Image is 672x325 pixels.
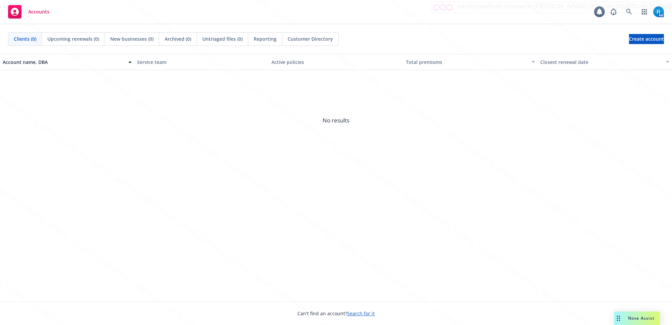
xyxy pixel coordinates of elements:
[628,315,655,321] span: Nova Assist
[47,35,99,42] span: Upcoming renewals (0)
[110,35,154,42] span: New businesses (0)
[347,310,375,317] a: Search for it
[137,59,266,66] div: Service team
[653,6,664,17] img: photo
[614,312,623,325] div: Drag to move
[14,35,36,42] span: Clients (0)
[622,5,636,19] a: Search
[629,33,664,45] span: Create account
[614,312,660,325] button: Nova Assist
[297,310,375,317] span: Can't find an account?
[271,59,401,66] div: Active policies
[269,54,403,70] button: Active policies
[134,54,269,70] button: Service team
[638,5,651,19] a: Switch app
[629,34,664,44] a: Create account
[540,59,662,66] div: Closest renewal date
[5,2,52,21] a: Accounts
[28,9,49,14] span: Accounts
[607,5,620,19] a: Report a Bug
[165,35,191,42] span: Archived (0)
[254,35,277,42] span: Reporting
[406,59,528,66] div: Total premiums
[403,54,538,70] button: Total premiums
[202,35,243,42] span: Untriaged files (0)
[288,35,333,42] span: Customer Directory
[538,54,672,70] button: Closest renewal date
[3,59,124,66] div: Account name, DBA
